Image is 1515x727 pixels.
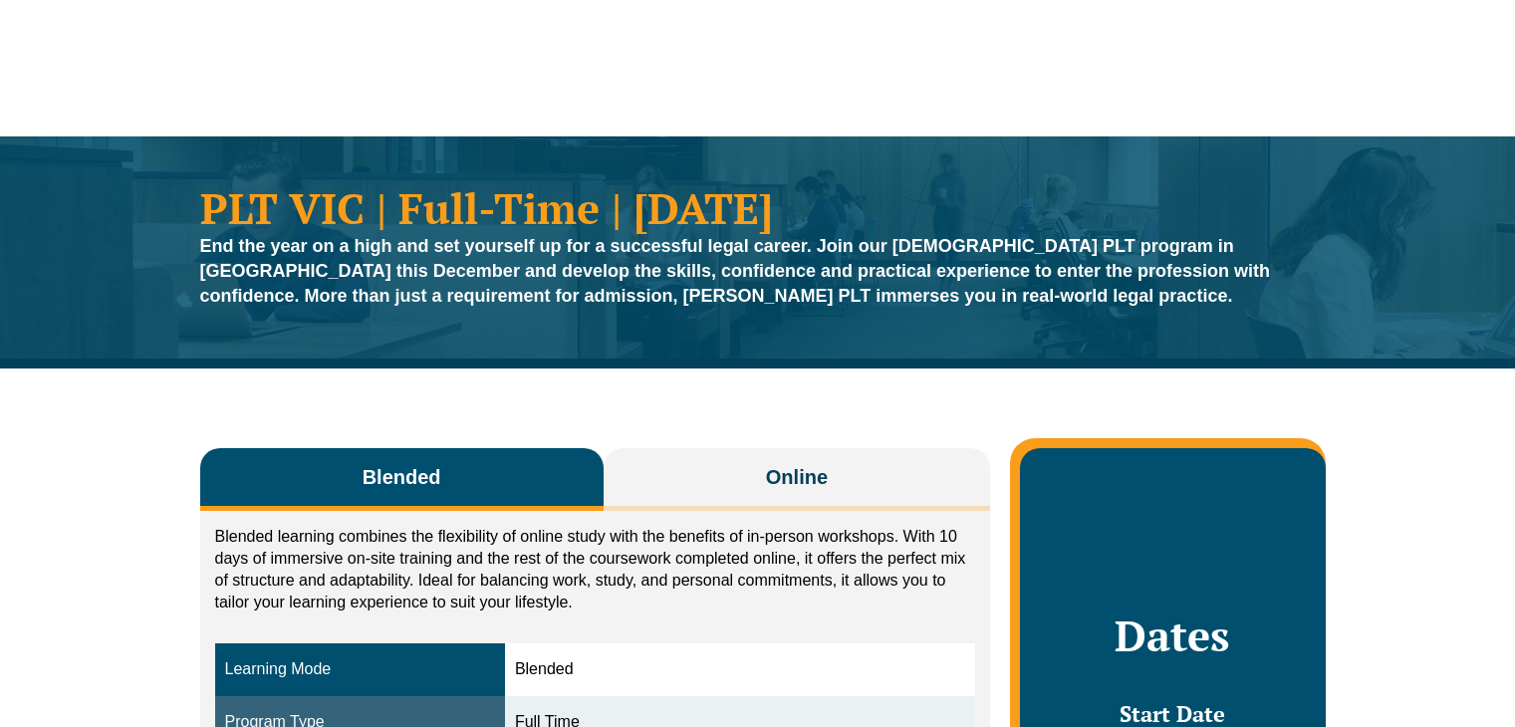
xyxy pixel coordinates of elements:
[215,526,976,613] p: Blended learning combines the flexibility of online study with the benefits of in-person workshop...
[200,236,1271,306] strong: End the year on a high and set yourself up for a successful legal career. Join our [DEMOGRAPHIC_D...
[200,186,1316,229] h1: PLT VIC | Full-Time | [DATE]
[515,658,965,681] div: Blended
[363,463,441,491] span: Blended
[1040,610,1305,660] h2: Dates
[225,658,495,681] div: Learning Mode
[766,463,828,491] span: Online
